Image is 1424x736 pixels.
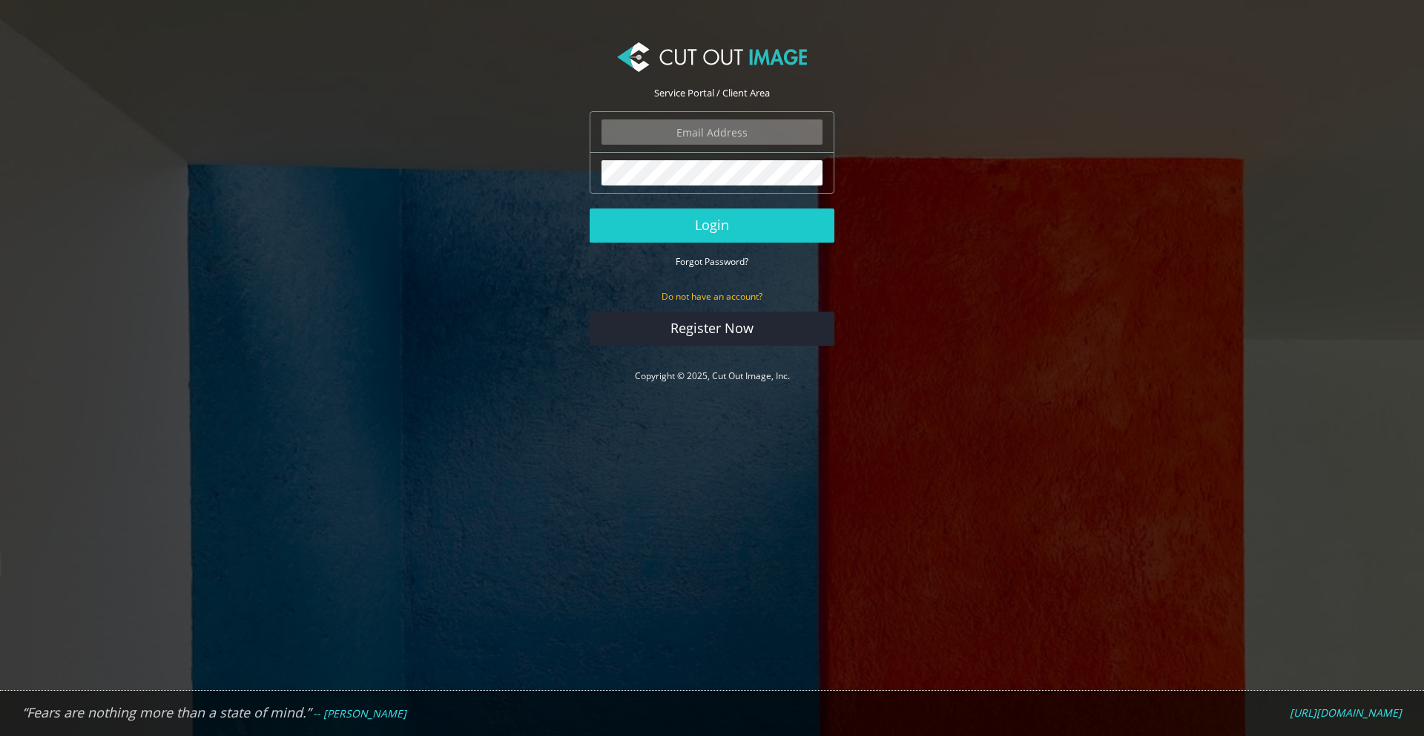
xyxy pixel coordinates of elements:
a: Copyright © 2025, Cut Out Image, Inc. [635,369,790,382]
input: Email Address [601,119,823,145]
button: Login [590,208,834,243]
img: Cut Out Image [617,42,807,72]
em: “Fears are nothing more than a state of mind.” [22,703,311,721]
span: Service Portal / Client Area [654,86,770,99]
small: Forgot Password? [676,255,748,268]
a: Register Now [590,312,834,346]
small: Do not have an account? [662,290,762,303]
a: [URL][DOMAIN_NAME] [1290,706,1402,720]
em: [URL][DOMAIN_NAME] [1290,706,1402,720]
em: -- [PERSON_NAME] [313,706,406,720]
a: Forgot Password? [676,254,748,268]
